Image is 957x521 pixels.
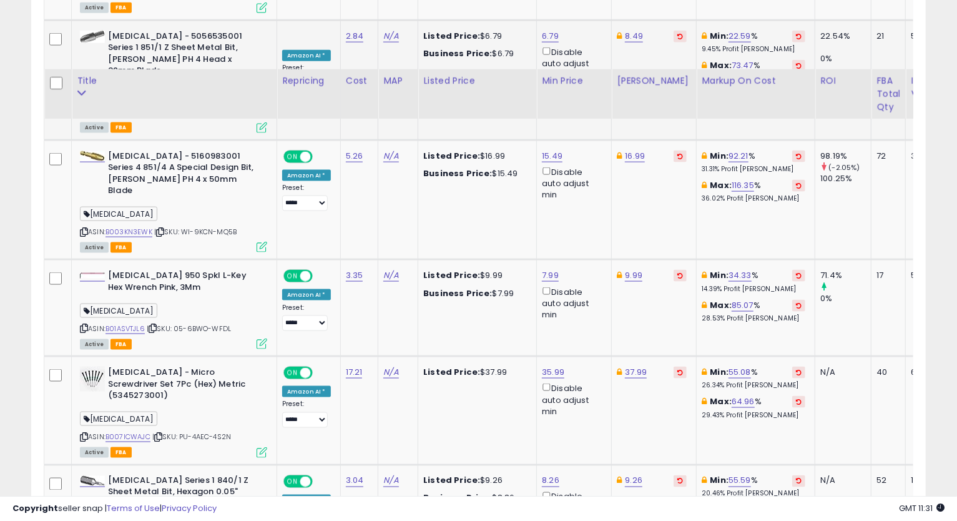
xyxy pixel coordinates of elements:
[729,475,751,487] a: 55.59
[702,31,805,54] div: %
[77,74,272,87] div: Title
[876,270,896,281] div: 17
[106,432,150,442] a: B007ICWAJC
[729,30,751,42] a: 22.59
[542,475,559,487] a: 8.26
[820,173,871,184] div: 100.25%
[110,339,132,350] span: FBA
[285,368,300,379] span: ON
[702,194,805,203] p: 36.02% Profit [PERSON_NAME]
[108,367,260,405] b: [MEDICAL_DATA] - Micro Screwdriver Set 7Pc (Hex) Metric (5345273001)
[346,30,364,42] a: 2.84
[285,476,300,487] span: ON
[820,270,871,281] div: 71.4%
[710,366,729,378] b: Min:
[423,168,527,179] div: $15.49
[729,150,748,162] a: 92.21
[710,59,732,71] b: Max:
[282,386,331,397] div: Amazon AI *
[710,150,729,162] b: Min:
[346,366,363,379] a: 17.21
[12,503,217,515] div: seller snap | |
[423,151,527,162] div: $16.99
[625,30,643,42] a: 8.49
[346,150,363,162] a: 5.26
[876,74,900,114] div: FBA Total Qty
[542,30,559,42] a: 6.79
[80,31,105,43] img: 31mD861uZCL._SL40_.jpg
[80,122,109,133] span: All listings currently available for purchase on Amazon
[911,367,941,378] div: 688.40
[311,476,331,487] span: OFF
[702,61,707,69] i: This overrides the store level max markup for this listing
[423,270,527,281] div: $9.99
[282,50,331,61] div: Amazon AI *
[110,447,132,458] span: FBA
[542,150,562,162] a: 15.49
[732,395,755,408] a: 64.96
[542,285,602,321] div: Disable auto adjust min
[876,475,896,487] div: 52
[542,269,559,282] a: 7.99
[80,242,109,253] span: All listings currently available for purchase on Amazon
[285,271,300,282] span: ON
[154,227,237,237] span: | SKU: WI-9KCN-MQ5B
[542,45,602,81] div: Disable auto adjust min
[108,270,260,296] b: [MEDICAL_DATA] 950 Spkl L-Key Hex Wrench Pink, 3Mm
[702,45,805,54] p: 9.45% Profit [PERSON_NAME]
[625,366,647,379] a: 37.99
[383,366,398,379] a: N/A
[80,31,267,132] div: ASIN:
[710,30,729,42] b: Min:
[12,502,58,514] strong: Copyright
[311,151,331,162] span: OFF
[423,74,531,87] div: Listed Price
[911,270,941,281] div: 56.95
[697,69,815,119] th: The percentage added to the cost of goods (COGS) that forms the calculator for Min & Max prices.
[423,287,492,299] b: Business Price:
[147,324,231,334] span: | SKU: 05-6BWO-WFDL
[732,59,753,72] a: 73.47
[106,324,145,334] a: B01ASVTJL6
[820,53,871,64] div: 0%
[820,475,861,487] div: N/A
[423,475,480,487] b: Listed Price:
[423,269,480,281] b: Listed Price:
[702,300,805,323] div: %
[80,151,105,161] img: 31d9fBvx97L._SL40_.jpg
[820,151,871,162] div: 98.19%
[108,151,260,200] b: [MEDICAL_DATA] - 5160983001 Series 4 851/4 A Special Design Bit, [PERSON_NAME] PH 4 x 50mm Blade
[80,151,267,252] div: ASIN:
[702,367,805,390] div: %
[423,48,527,59] div: $6.79
[80,367,105,392] img: 41YAQUvsqRL._SL40_.jpg
[383,150,398,162] a: N/A
[617,32,622,40] i: This overrides the store level Dynamic Max Price for this listing
[542,381,602,417] div: Disable auto adjust min
[911,31,941,42] div: 59.64
[80,367,267,456] div: ASIN:
[820,74,866,87] div: ROI
[702,74,810,87] div: Markup on Cost
[423,288,527,299] div: $7.99
[80,476,105,486] img: 319EQxfz1wL._SL40_.jpg
[710,299,732,311] b: Max:
[820,31,871,42] div: 22.54%
[346,74,373,87] div: Cost
[423,150,480,162] b: Listed Price:
[282,400,331,428] div: Preset:
[282,74,335,87] div: Repricing
[796,33,802,39] i: Revert to store-level Min Markup
[876,31,896,42] div: 21
[383,475,398,487] a: N/A
[625,475,642,487] a: 9.26
[80,339,109,350] span: All listings currently available for purchase on Amazon
[702,381,805,390] p: 26.34% Profit [PERSON_NAME]
[282,170,331,181] div: Amazon AI *
[80,304,157,318] span: [MEDICAL_DATA]
[911,74,946,101] div: Inv. value
[423,167,492,179] b: Business Price:
[80,412,157,426] span: [MEDICAL_DATA]
[702,475,805,499] div: %
[702,151,805,174] div: %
